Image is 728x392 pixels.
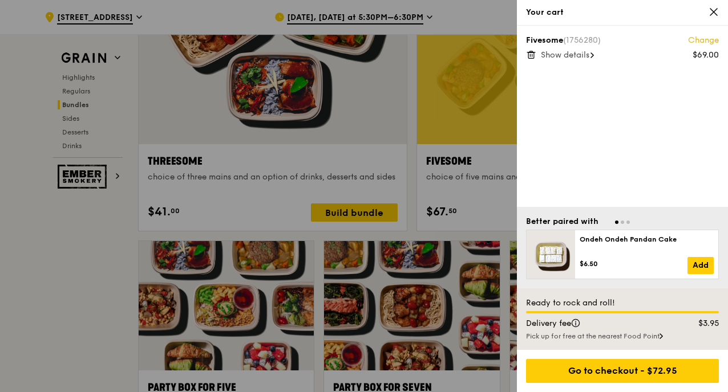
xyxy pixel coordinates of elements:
[693,50,719,61] div: $69.00
[526,332,719,341] div: Pick up for free at the nearest Food Point
[526,216,598,227] div: Better paired with
[580,235,714,244] div: Ondeh Ondeh Pandan Cake
[687,257,714,274] a: Add
[688,35,719,46] a: Change
[674,318,726,329] div: $3.95
[541,50,589,60] span: Show details
[526,359,719,383] div: Go to checkout - $72.95
[615,220,618,224] span: Go to slide 1
[519,318,674,329] div: Delivery fee
[626,220,630,224] span: Go to slide 3
[580,259,687,268] div: $6.50
[526,35,719,46] div: Fivesome
[563,35,601,45] span: (1756280)
[621,220,624,224] span: Go to slide 2
[526,297,719,309] div: Ready to rock and roll!
[526,7,719,18] div: Your cart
